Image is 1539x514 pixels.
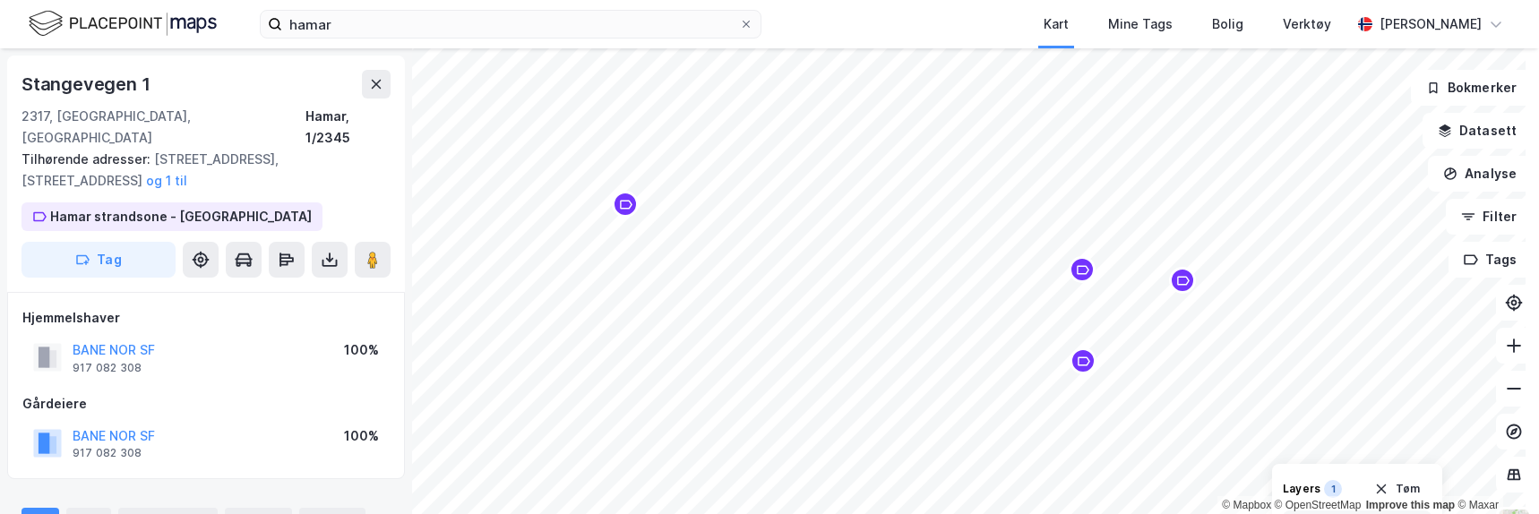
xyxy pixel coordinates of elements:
button: Tøm [1363,475,1432,503]
div: 2317, [GEOGRAPHIC_DATA], [GEOGRAPHIC_DATA] [21,106,305,149]
a: Improve this map [1366,499,1455,511]
div: Map marker [1070,347,1096,374]
img: logo.f888ab2527a4732fd821a326f86c7f29.svg [29,8,217,39]
span: Tilhørende adresser: [21,151,154,167]
div: [PERSON_NAME] [1380,13,1482,35]
div: Kart [1044,13,1069,35]
div: Map marker [1069,256,1096,283]
button: Filter [1446,199,1532,235]
div: Hamar, 1/2345 [305,106,391,149]
div: Kontrollprogram for chat [1449,428,1539,514]
div: Verktøy [1283,13,1331,35]
div: 1 [1324,480,1342,498]
div: [STREET_ADDRESS], [STREET_ADDRESS] [21,149,376,192]
input: Søk på adresse, matrikkel, gårdeiere, leietakere eller personer [282,11,739,38]
div: Gårdeiere [22,393,390,415]
div: Hjemmelshaver [22,307,390,329]
button: Analyse [1428,156,1532,192]
button: Tags [1449,242,1532,278]
div: 917 082 308 [73,446,142,460]
div: Mine Tags [1108,13,1173,35]
div: 917 082 308 [73,361,142,375]
div: Bolig [1212,13,1243,35]
div: Map marker [1169,267,1196,294]
a: OpenStreetMap [1275,499,1362,511]
button: Tag [21,242,176,278]
div: Hamar strandsone - [GEOGRAPHIC_DATA] [50,206,312,227]
button: Bokmerker [1411,70,1532,106]
iframe: Chat Widget [1449,428,1539,514]
div: Stangevegen 1 [21,70,153,99]
div: 100% [344,339,379,361]
div: Map marker [612,191,639,218]
div: 100% [344,425,379,447]
div: Layers [1283,482,1320,496]
a: Mapbox [1222,499,1271,511]
button: Datasett [1423,113,1532,149]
